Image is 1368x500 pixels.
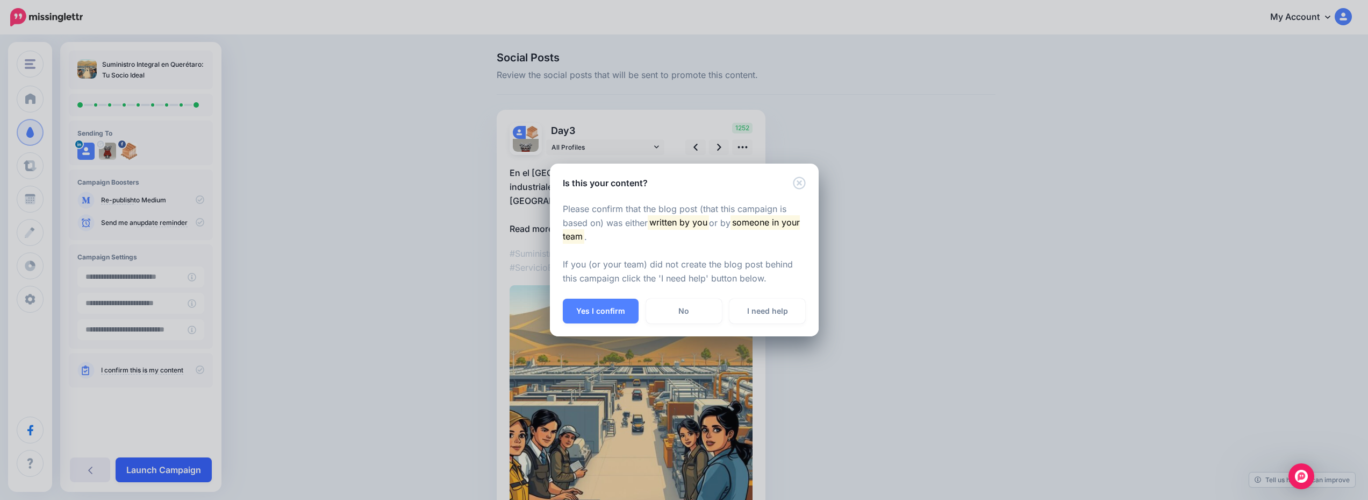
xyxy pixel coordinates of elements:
mark: written by you [648,215,709,229]
div: Open Intercom Messenger [1288,463,1314,489]
button: Close [793,177,806,190]
a: I need help [729,299,805,323]
button: Yes I confirm [563,299,639,323]
h5: Is this your content? [563,177,648,189]
p: Please confirm that the blog post (that this campaign is based on) was either or by . If you (or ... [563,202,806,286]
mark: someone in your team [563,215,800,243]
a: No [646,299,722,323]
